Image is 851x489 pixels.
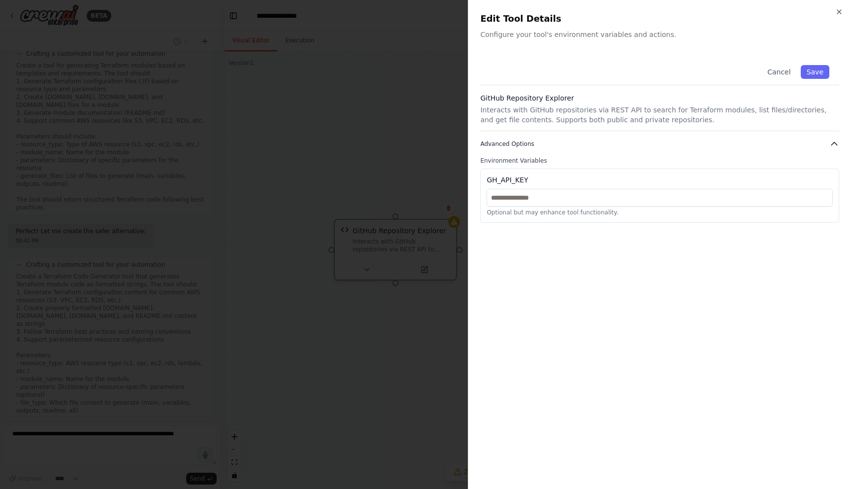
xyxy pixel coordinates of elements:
h3: GitHub Repository Explorer [480,93,839,103]
p: Optional but may enhance tool functionality. [487,209,833,216]
span: Advanced Options [480,140,534,148]
p: Interacts with GitHub repositories via REST API to search for Terraform modules, list files/direc... [480,105,839,125]
label: Environment Variables [480,157,839,165]
div: GH_API_KEY [487,175,528,185]
button: Advanced Options [480,139,839,149]
p: Configure your tool's environment variables and actions. [480,30,839,39]
button: Save [801,65,829,79]
h2: Edit Tool Details [480,12,839,26]
button: Cancel [761,65,796,79]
